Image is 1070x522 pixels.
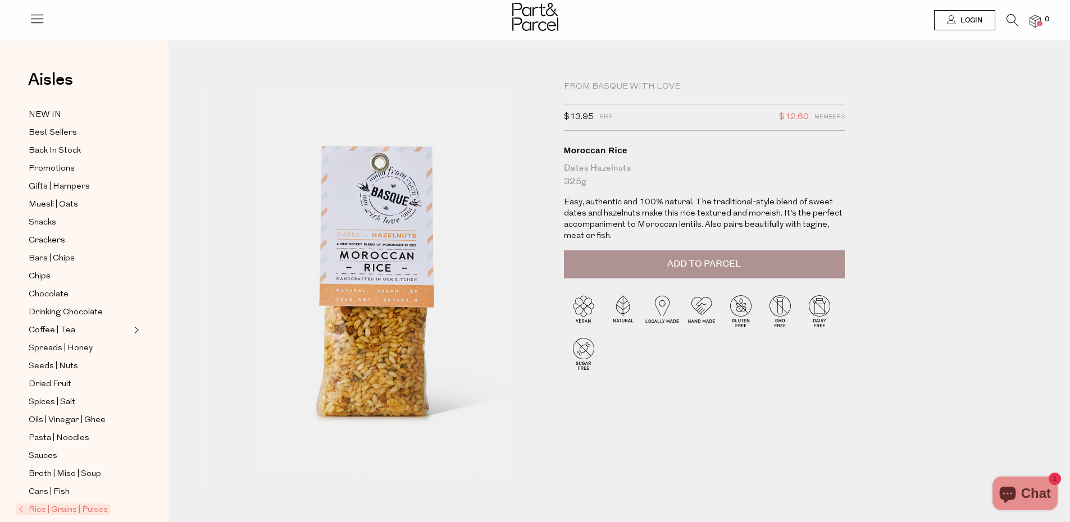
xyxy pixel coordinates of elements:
span: Promotions [29,162,75,176]
img: P_P-ICONS-Live_Bec_V11_Natural.svg [603,291,643,331]
span: Broth | Miso | Soup [29,468,101,481]
img: P_P-ICONS-Live_Bec_V11_Vegan.svg [564,291,603,331]
div: From Basque With Love [564,81,845,93]
span: Drinking Chocolate [29,306,103,319]
button: Expand/Collapse Coffee | Tea [131,323,139,337]
span: Crackers [29,234,65,248]
a: Gifts | Hampers [29,180,131,194]
a: Muesli | Oats [29,198,131,212]
span: NEW IN [29,108,61,122]
span: Cans | Fish [29,486,70,499]
span: Coffee | Tea [29,324,75,337]
img: P_P-ICONS-Live_Bec_V11_GMO_Free.svg [761,291,800,331]
span: Back In Stock [29,144,81,158]
span: Rice | Grains | Pulses [16,503,111,515]
span: Snacks [29,216,56,230]
span: Members [814,110,845,125]
span: RRP [599,110,612,125]
a: Spreads | Honey [29,341,131,355]
a: NEW IN [29,108,131,122]
span: Bars | Chips [29,252,75,265]
span: Seeds | Nuts [29,360,78,373]
a: Rice | Grains | Pulses [19,503,131,516]
a: Login [934,10,995,30]
span: Oils | Vinegar | Ghee [29,414,106,427]
a: Broth | Miso | Soup [29,467,131,481]
a: Chips [29,269,131,283]
a: Spices | Salt [29,395,131,409]
p: Easy, authentic and 100% natural. The traditional-style blend of sweet dates and hazelnuts make t... [564,197,845,242]
a: Back In Stock [29,144,131,158]
inbox-online-store-chat: Shopify online store chat [989,477,1061,513]
span: $12.60 [779,110,809,125]
a: Crackers [29,233,131,248]
span: $13.95 [564,110,594,125]
a: Seeds | Nuts [29,359,131,373]
span: 0 [1042,15,1052,25]
img: Part&Parcel [512,3,558,31]
a: Best Sellers [29,126,131,140]
a: Oils | Vinegar | Ghee [29,413,131,427]
img: P_P-ICONS-Live_Bec_V11_Locally_Made_2.svg [643,291,682,331]
span: Gifts | Hampers [29,180,90,194]
span: Sauces [29,450,57,463]
img: P_P-ICONS-Live_Bec_V11_Dairy_Free.svg [800,291,839,331]
a: Sauces [29,449,131,463]
span: Pasta | Noodles [29,432,89,445]
a: Pasta | Noodles [29,431,131,445]
a: Chocolate [29,287,131,301]
span: Best Sellers [29,126,77,140]
a: Aisles [28,71,73,99]
img: P_P-ICONS-Live_Bec_V11_Gluten_Free.svg [721,291,761,331]
img: P_P-ICONS-Live_Bec_V11_Handmade.svg [682,291,721,331]
span: Chips [29,270,51,283]
a: Coffee | Tea [29,323,131,337]
button: Add to Parcel [564,250,845,278]
a: Drinking Chocolate [29,305,131,319]
a: Promotions [29,162,131,176]
span: Add to Parcel [667,258,741,271]
a: Dried Fruit [29,377,131,391]
div: Dates Hazelnuts 325g [564,162,845,189]
img: Moroccan Rice [202,85,547,492]
a: Bars | Chips [29,251,131,265]
span: Spices | Salt [29,396,75,409]
span: Chocolate [29,288,69,301]
a: Cans | Fish [29,485,131,499]
div: Moroccan Rice [564,145,845,156]
span: Login [958,16,982,25]
span: Dried Fruit [29,378,71,391]
a: Snacks [29,216,131,230]
img: P_P-ICONS-Live_Bec_V11_Sugar_Free.svg [564,334,603,373]
span: Aisles [28,67,73,92]
span: Spreads | Honey [29,342,93,355]
span: Muesli | Oats [29,198,78,212]
a: 0 [1030,15,1041,27]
